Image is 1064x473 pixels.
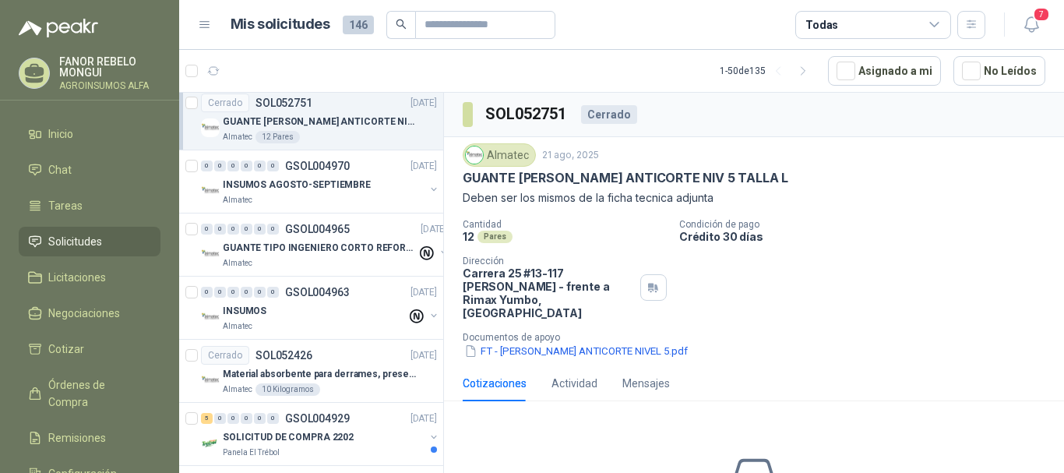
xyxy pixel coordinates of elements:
p: INSUMOS AGOSTO-SEPTIEMBRE [223,178,371,192]
p: Condición de pago [679,219,1058,230]
div: 0 [227,287,239,298]
img: Company Logo [466,146,483,164]
div: 0 [214,224,226,235]
p: Almatec [223,320,252,333]
img: Company Logo [201,308,220,327]
a: CerradoSOL052426[DATE] Company LogoMaterial absorbente para derrames, presentación por kgAlmatec1... [179,340,443,403]
img: Company Logo [201,118,220,137]
a: Negociaciones [19,298,160,328]
p: Material absorbente para derrames, presentación por kg [223,367,417,382]
div: 0 [241,413,252,424]
a: Licitaciones [19,263,160,292]
span: Tareas [48,197,83,214]
span: Solicitudes [48,233,102,250]
div: 0 [241,161,252,171]
div: 0 [241,224,252,235]
div: 0 [214,161,226,171]
button: No Leídos [953,56,1045,86]
div: Pares [477,231,513,243]
div: 0 [267,413,279,424]
button: FT - [PERSON_NAME] ANTICORTE NIVEL 5.pdf [463,343,689,359]
p: Almatec [223,257,252,270]
a: Órdenes de Compra [19,370,160,417]
p: [DATE] [410,96,437,111]
p: [DATE] [410,411,437,426]
div: 0 [201,287,213,298]
img: Logo peakr [19,19,98,37]
div: Cerrado [201,94,249,112]
p: SOL052751 [255,97,312,108]
span: 7 [1033,7,1050,22]
p: Crédito 30 días [679,230,1058,243]
p: GUANTE [PERSON_NAME] ANTICORTE NIV 5 TALLA L [223,115,417,129]
p: INSUMOS [223,304,266,319]
p: [DATE] [410,159,437,174]
a: 0 0 0 0 0 0 GSOL004965[DATE] Company LogoGUANTE TIPO INGENIERO CORTO REFORZADOAlmatec [201,220,450,270]
div: Actividad [551,375,597,392]
span: Órdenes de Compra [48,376,146,411]
div: 0 [214,287,226,298]
span: search [396,19,407,30]
h3: SOL052751 [485,102,569,126]
p: 21 ago, 2025 [542,148,599,163]
div: 12 Pares [255,131,300,143]
p: 12 [463,230,474,243]
div: 0 [267,287,279,298]
a: Tareas [19,191,160,221]
p: SOL052426 [255,350,312,361]
p: [DATE] [421,222,447,237]
div: 0 [254,413,266,424]
div: 0 [254,287,266,298]
span: Inicio [48,125,73,143]
img: Company Logo [201,371,220,390]
div: 0 [241,287,252,298]
p: SOLICITUD DE COMPRA 2202 [223,430,354,445]
button: Asignado a mi [828,56,941,86]
div: Almatec [463,143,536,167]
a: Chat [19,155,160,185]
span: Remisiones [48,429,106,447]
p: Almatec [223,383,252,396]
div: 1 - 50 de 135 [720,58,816,83]
span: Negociaciones [48,305,120,322]
span: 146 [343,16,374,34]
a: 0 0 0 0 0 0 GSOL004963[DATE] Company LogoINSUMOSAlmatec [201,283,440,333]
span: Chat [48,161,72,178]
p: GUANTE [PERSON_NAME] ANTICORTE NIV 5 TALLA L [463,170,788,186]
p: Cantidad [463,219,667,230]
a: 5 0 0 0 0 0 GSOL004929[DATE] Company LogoSOLICITUD DE COMPRA 2202Panela El Trébol [201,409,440,459]
div: Cerrado [201,346,249,365]
div: 0 [267,224,279,235]
img: Company Logo [201,182,220,200]
span: Cotizar [48,341,84,358]
a: CerradoSOL052751[DATE] Company LogoGUANTE [PERSON_NAME] ANTICORTE NIV 5 TALLA LAlmatec12 Pares [179,87,443,150]
p: Dirección [463,256,634,267]
p: GSOL004963 [285,287,350,298]
p: GSOL004970 [285,161,350,171]
div: Todas [805,16,838,34]
div: 0 [227,161,239,171]
p: [DATE] [410,285,437,300]
p: GSOL004929 [285,413,350,424]
div: 10 Kilogramos [255,383,320,396]
div: 0 [267,161,279,171]
div: 0 [254,224,266,235]
div: 0 [227,413,239,424]
div: 0 [201,224,213,235]
div: Mensajes [622,375,670,392]
a: Remisiones [19,423,160,453]
div: 5 [201,413,213,424]
div: 0 [227,224,239,235]
p: GUANTE TIPO INGENIERO CORTO REFORZADO [223,241,417,256]
a: Solicitudes [19,227,160,256]
h1: Mis solicitudes [231,13,330,36]
div: Cerrado [581,105,637,124]
p: Carrera 25 #13-117 [PERSON_NAME] - frente a Rimax Yumbo , [GEOGRAPHIC_DATA] [463,267,634,319]
p: FANOR REBELO MONGUI [59,56,160,78]
p: Deben ser los mismos de la ficha tecnica adjunta [463,189,1045,206]
p: GSOL004965 [285,224,350,235]
p: Almatec [223,194,252,206]
button: 7 [1017,11,1045,39]
div: 0 [201,161,213,171]
a: 0 0 0 0 0 0 GSOL004970[DATE] Company LogoINSUMOS AGOSTO-SEPTIEMBREAlmatec [201,157,440,206]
